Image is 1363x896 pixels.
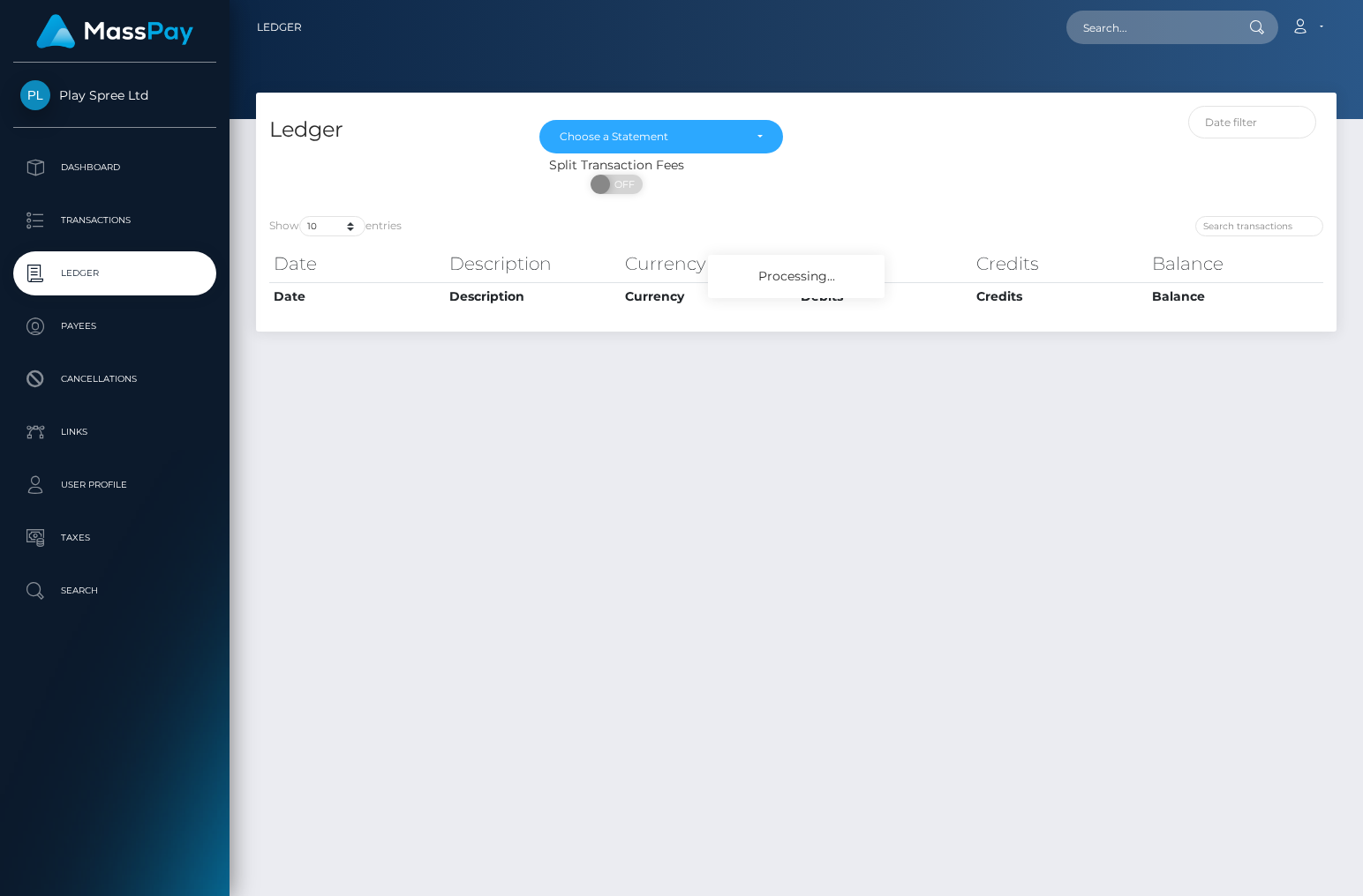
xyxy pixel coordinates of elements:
a: Search [13,569,216,613]
p: Transactions [20,207,209,234]
div: Processing... [708,255,885,298]
span: OFF [600,175,644,194]
h4: Ledger [269,115,513,146]
div: Choose a Statement [560,130,742,144]
label: Show entries [269,216,402,236]
span: Play Spree Ltd [13,87,216,103]
p: Payees [20,313,209,340]
a: Ledger [13,251,216,295]
input: Date filter [1188,106,1317,138]
th: Debits [796,246,972,281]
p: User Profile [20,472,209,498]
p: Dashboard [20,154,209,181]
a: Links [13,410,216,454]
th: Credits [972,246,1148,281]
a: Payees [13,304,216,348]
p: Search [20,578,209,604]
img: MassPay Logo [36,14,193,49]
th: Date [269,246,445,281]
a: Ledger [257,9,302,46]
p: Taxes [20,525,209,551]
th: Balance [1148,246,1323,281]
input: Search... [1066,11,1232,44]
p: Cancellations [20,366,209,392]
p: Links [20,419,209,445]
input: Search transactions [1195,216,1323,236]
a: Dashboard [13,146,216,190]
a: Transactions [13,198,216,243]
th: Balance [1148,282,1323,310]
a: Taxes [13,516,216,560]
th: Date [269,282,445,310]
th: Description [445,246,621,281]
button: Choose a Statement [539,120,783,153]
a: User Profile [13,463,216,507]
img: Play Spree Ltd [20,80,50,110]
th: Currency [621,246,796,281]
div: Split Transaction Fees [256,156,976,175]
select: Showentries [299,216,365,236]
a: Cancellations [13,357,216,401]
th: Description [445,282,621,310]
th: Credits [972,282,1148,310]
th: Currency [621,282,796,310]
p: Ledger [20,260,209,287]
